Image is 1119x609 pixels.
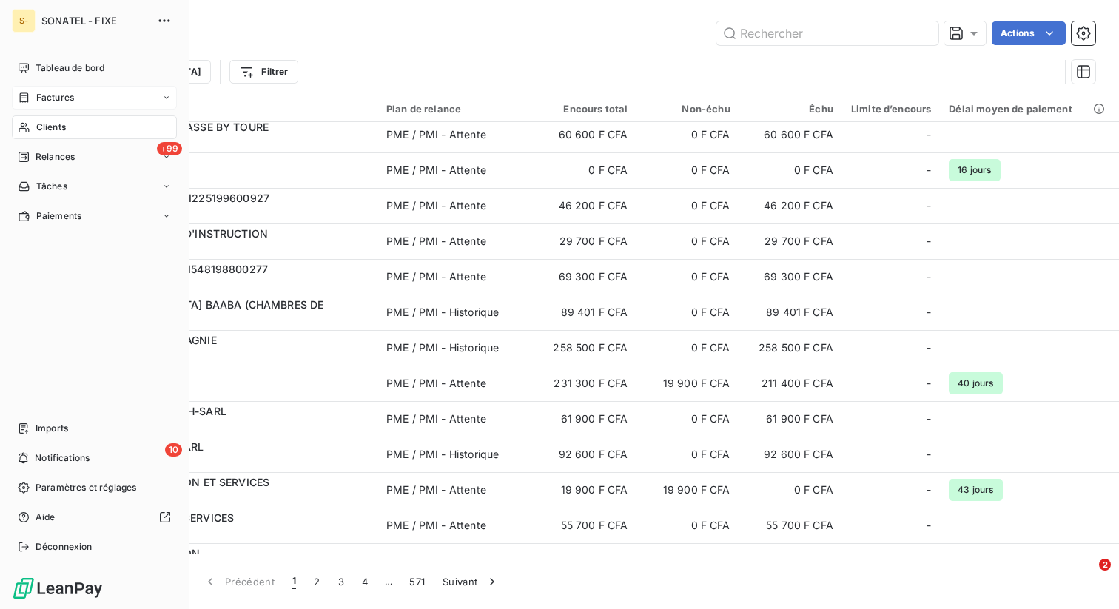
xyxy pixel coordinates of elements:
[165,443,182,457] span: 10
[102,298,323,311] span: 17 [MEDICAL_DATA] BAABA (CHAMBRES DE
[531,508,636,543] td: 55 700 F CFA
[1069,559,1104,594] iframe: Intercom live chat
[229,60,298,84] button: Filtrer
[927,340,931,355] span: -
[386,482,486,497] div: PME / PMI - Attente
[540,103,628,115] div: Encours total
[102,241,369,256] span: 36199251
[102,135,369,149] span: 40496781
[36,540,93,554] span: Déconnexion
[36,180,67,193] span: Tâches
[102,419,369,434] span: 39221261
[102,312,369,327] span: 36528171
[636,508,739,543] td: 0 F CFA
[35,451,90,465] span: Notifications
[531,152,636,188] td: 0 F CFA
[36,511,56,524] span: Aide
[531,188,636,223] td: 46 200 F CFA
[927,234,931,249] span: -
[102,383,369,398] span: 36574731
[36,481,136,494] span: Paramètres et réglages
[386,447,499,462] div: PME / PMI - Historique
[739,295,842,330] td: 89 401 F CFA
[927,163,931,178] span: -
[102,277,369,292] span: 43863971
[12,9,36,33] div: S-
[927,482,931,497] span: -
[102,206,369,221] span: 44318161
[739,366,842,401] td: 211 400 F CFA
[949,159,1000,181] span: 16 jours
[927,376,931,391] span: -
[636,543,739,579] td: 0 F CFA
[636,401,739,437] td: 0 F CFA
[292,574,296,589] span: 1
[36,422,68,435] span: Imports
[531,401,636,437] td: 61 900 F CFA
[386,518,486,533] div: PME / PMI - Attente
[927,518,931,533] span: -
[739,152,842,188] td: 0 F CFA
[739,543,842,579] td: 44 300 F CFA
[531,366,636,401] td: 231 300 F CFA
[386,305,499,320] div: PME / PMI - Historique
[36,150,75,164] span: Relances
[927,447,931,462] span: -
[636,152,739,188] td: 0 F CFA
[636,259,739,295] td: 0 F CFA
[645,103,730,115] div: Non-échu
[102,525,369,540] span: 40203901
[927,554,931,568] span: -
[739,117,842,152] td: 60 600 F CFA
[531,295,636,330] td: 89 401 F CFA
[739,472,842,508] td: 0 F CFA
[636,295,739,330] td: 0 F CFA
[927,127,931,142] span: -
[386,376,486,391] div: PME / PMI - Attente
[434,566,508,597] button: Suivant
[531,437,636,472] td: 92 600 F CFA
[531,330,636,366] td: 258 500 F CFA
[636,366,739,401] td: 19 900 F CFA
[739,508,842,543] td: 55 700 F CFA
[386,340,499,355] div: PME / PMI - Historique
[386,103,522,115] div: Plan de relance
[531,259,636,295] td: 69 300 F CFA
[739,259,842,295] td: 69 300 F CFA
[739,330,842,366] td: 258 500 F CFA
[305,566,329,597] button: 2
[194,566,283,597] button: Précédent
[12,505,177,529] a: Aide
[36,121,66,134] span: Clients
[739,223,842,259] td: 29 700 F CFA
[739,188,842,223] td: 46 200 F CFA
[283,566,305,597] button: 1
[386,269,486,284] div: PME / PMI - Attente
[992,21,1066,45] button: Actions
[41,15,148,27] span: SONATEL - FIXE
[927,269,931,284] span: -
[386,411,486,426] div: PME / PMI - Attente
[949,479,1002,501] span: 43 jours
[386,554,499,568] div: PME / PMI - Historique
[36,61,104,75] span: Tableau de bord
[386,198,486,213] div: PME / PMI - Attente
[927,198,931,213] span: -
[636,472,739,508] td: 19 900 F CFA
[12,576,104,600] img: Logo LeanPay
[329,566,353,597] button: 3
[400,566,434,597] button: 571
[636,117,739,152] td: 0 F CFA
[36,91,74,104] span: Factures
[377,570,400,593] span: …
[636,437,739,472] td: 0 F CFA
[102,170,369,185] span: 39412921
[531,543,636,579] td: 44 300 F CFA
[353,566,377,597] button: 4
[927,411,931,426] span: -
[636,330,739,366] td: 0 F CFA
[949,372,1002,394] span: 40 jours
[739,401,842,437] td: 61 900 F CFA
[1099,559,1111,571] span: 2
[636,223,739,259] td: 0 F CFA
